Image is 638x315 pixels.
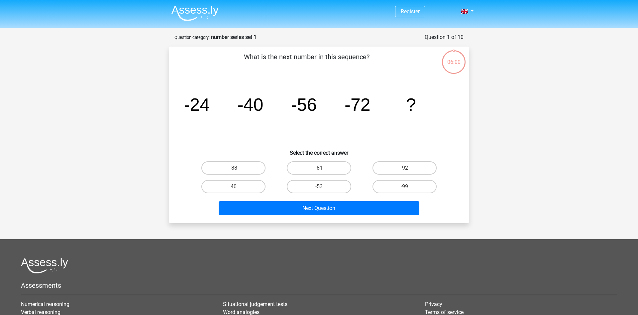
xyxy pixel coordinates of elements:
[406,94,416,114] tspan: ?
[287,180,351,193] label: -53
[441,50,466,66] div: 06:00
[201,180,266,193] label: 40
[180,144,458,156] h6: Select the correct answer
[21,301,69,307] a: Numerical reasoning
[425,301,442,307] a: Privacy
[201,161,266,175] label: -88
[219,201,420,215] button: Next Question
[21,281,617,289] h5: Assessments
[401,8,420,15] a: Register
[291,94,317,114] tspan: -56
[372,161,437,175] label: -92
[223,301,287,307] a: Situational judgement tests
[21,258,68,273] img: Assessly logo
[211,34,257,40] strong: number series set 1
[238,94,264,114] tspan: -40
[180,52,433,72] p: What is the next number in this sequence?
[425,33,464,41] div: Question 1 of 10
[345,94,371,114] tspan: -72
[372,180,437,193] label: -99
[174,35,210,40] small: Question category:
[287,161,351,175] label: -81
[171,5,219,21] img: Assessly
[184,94,210,114] tspan: -24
